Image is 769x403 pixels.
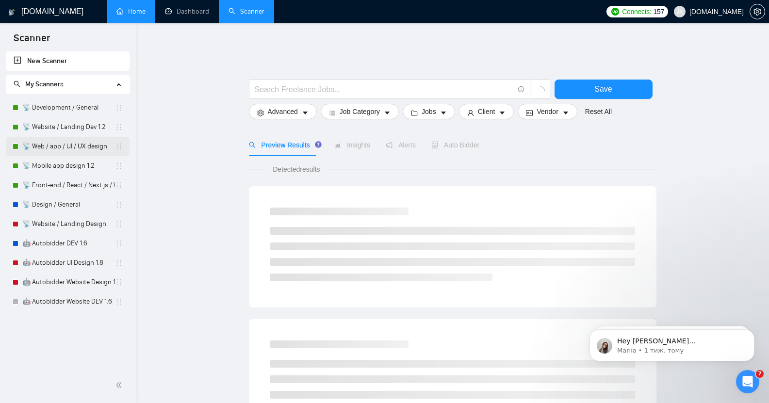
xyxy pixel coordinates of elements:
[340,106,380,117] span: Job Category
[115,278,123,286] span: holder
[622,6,651,17] span: Connects:
[334,141,370,149] span: Insights
[6,273,130,292] li: 🤖 Autobidder Website Design 1.8
[422,106,436,117] span: Jobs
[65,291,79,311] span: 😞
[266,164,327,175] span: Detected results
[537,106,558,117] span: Vendor
[411,109,418,116] span: folder
[249,142,256,148] span: search
[115,201,123,209] span: holder
[249,141,319,149] span: Preview Results
[22,156,115,176] a: 📡 Mobile app design 1.2
[110,291,135,311] span: smiley reaction
[22,176,115,195] a: 📡 Front-end / React / Next.js / WebGL / GSAP
[750,4,765,19] button: setting
[440,109,447,116] span: caret-down
[115,123,123,131] span: holder
[22,253,115,273] a: 🤖 Autobidder UI Design 1.8
[6,214,130,234] li: 📡 Website / Landing Design
[6,4,25,22] button: go back
[611,8,619,16] img: upwork-logo.png
[249,104,317,119] button: settingAdvancedcaret-down
[84,291,110,311] span: neutral face reaction
[90,291,104,311] span: 😐
[22,234,115,253] a: 🤖 Autobidder DEV 1.6
[6,31,58,51] span: Scanner
[467,109,474,116] span: user
[386,142,393,148] span: notification
[22,214,115,234] a: 📡 Website / Landing Design
[6,292,130,311] li: 🤖 Autobidder Website DEV 1.6
[268,106,298,117] span: Advanced
[314,140,323,149] div: Tooltip anchor
[750,8,765,16] a: setting
[478,106,495,117] span: Client
[25,80,64,88] span: My Scanners
[6,253,130,273] li: 🤖 Autobidder UI Design 1.8
[499,109,506,116] span: caret-down
[22,98,115,117] a: 📡 Development / General
[229,7,264,16] a: searchScanner
[14,80,64,88] span: My Scanners
[6,117,130,137] li: 📡 Website / Landing Dev 1.2
[736,370,759,393] iframe: Intercom live chat
[526,109,533,116] span: idcard
[22,273,115,292] a: 🤖 Autobidder Website Design 1.8
[676,8,683,15] span: user
[14,51,122,71] a: New Scanner
[518,104,577,119] button: idcardVendorcaret-down
[536,86,545,95] span: loading
[6,156,130,176] li: 📡 Mobile app design 1.2
[321,104,399,119] button: barsJob Categorycaret-down
[36,323,158,331] a: Відкрити в довідковому центрі
[59,291,84,311] span: disappointed reaction
[6,98,130,117] li: 📡 Development / General
[6,176,130,195] li: 📡 Front-end / React / Next.js / WebGL / GSAP
[329,109,336,116] span: bars
[386,141,416,149] span: Alerts
[115,220,123,228] span: holder
[115,291,129,311] span: 😃
[115,380,125,390] span: double-left
[169,4,188,22] button: Розгорнути вікно
[22,117,115,137] a: 📡 Website / Landing Dev 1.2
[302,109,309,116] span: caret-down
[334,142,341,148] span: area-chart
[384,109,391,116] span: caret-down
[562,109,569,116] span: caret-down
[431,141,479,149] span: Auto Bidder
[8,4,15,20] img: logo
[6,51,130,71] li: New Scanner
[115,298,123,306] span: holder
[6,195,130,214] li: 📡 Design / General
[115,104,123,112] span: holder
[403,104,455,119] button: folderJobscaret-down
[116,7,146,16] a: homeHome
[22,137,115,156] a: 📡 Web / app / UI / UX design
[585,106,612,117] a: Reset All
[6,234,130,253] li: 🤖 Autobidder DEV 1.6
[6,137,130,156] li: 📡 Web / app / UI / UX design
[115,143,123,150] span: holder
[555,80,653,99] button: Save
[459,104,514,119] button: userClientcaret-down
[12,282,182,292] div: Ви отримали відповідь на своє запитання?
[22,195,115,214] a: 📡 Design / General
[115,162,123,170] span: holder
[115,181,123,189] span: holder
[594,83,612,95] span: Save
[14,81,20,87] span: search
[756,370,764,378] span: 7
[115,259,123,267] span: holder
[431,142,438,148] span: robot
[115,240,123,247] span: holder
[575,309,769,377] iframe: Intercom notifications повідомлення
[654,6,664,17] span: 157
[165,7,209,16] a: dashboardDashboard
